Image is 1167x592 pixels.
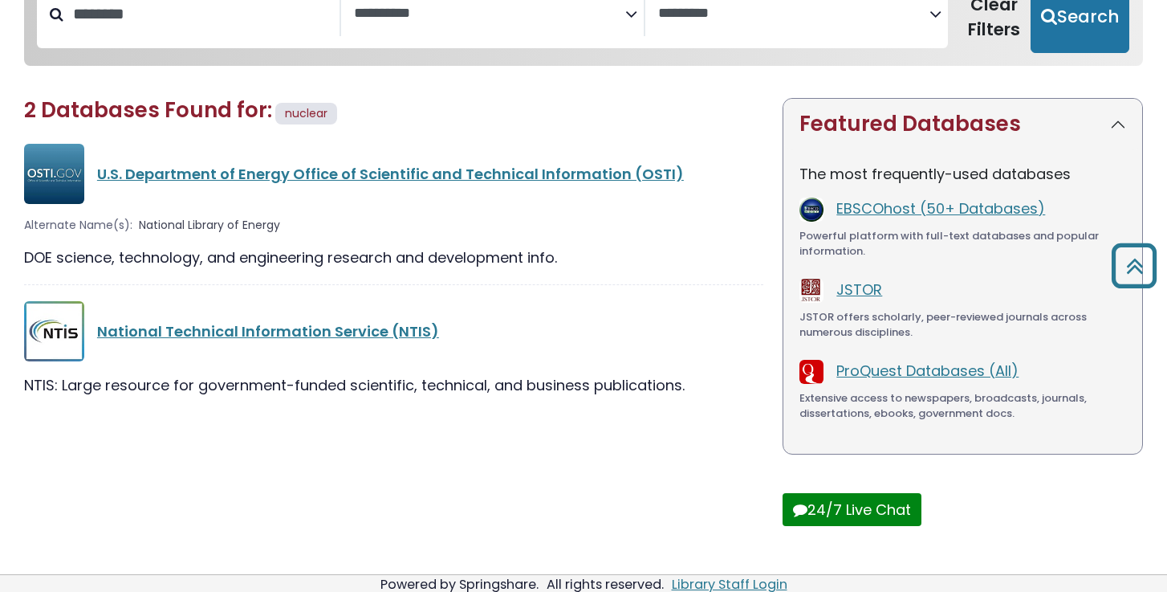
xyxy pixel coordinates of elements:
[783,99,1142,149] button: Featured Databases
[285,105,327,121] span: nuclear
[1105,251,1163,280] a: Back to Top
[799,228,1126,259] div: Powerful platform with full-text databases and popular information.
[836,361,1019,381] a: ProQuest Databases (All)
[783,493,921,526] button: 24/7 Live Chat
[24,96,272,125] span: 2 Databases Found for:
[836,280,882,300] a: JSTOR
[139,217,280,234] span: National Library of Energy
[24,247,763,268] div: DOE science, technology, and engineering research and development info.
[354,6,625,22] textarea: Search
[799,309,1126,341] div: JSTOR offers scholarly, peer-reviewed journals across numerous disciplines.
[836,198,1045,218] a: EBSCOhost (50+ Databases)
[63,1,340,27] input: Search database by title or keyword
[24,374,763,396] div: NTIS: Large resource for government-funded scientific, technical, and business publications.
[799,390,1126,422] div: Extensive access to newspapers, broadcasts, journals, dissertations, ebooks, government docs.
[97,164,684,184] a: U.S. Department of Energy Office of Scientific and Technical Information (OSTI)
[24,217,132,234] span: Alternate Name(s):
[97,321,439,341] a: National Technical Information Service (NTIS)
[658,6,929,22] textarea: Search
[799,163,1126,185] p: The most frequently-used databases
